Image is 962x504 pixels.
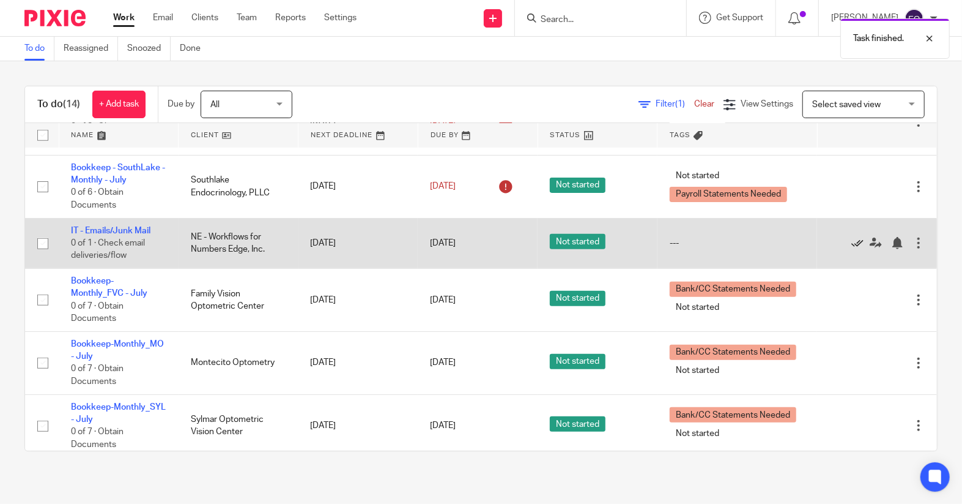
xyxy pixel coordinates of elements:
[670,237,805,249] div: ---
[670,345,796,360] span: Bank/CC Statements Needed
[179,155,298,218] td: Southlake Endocrinology, PLLC
[168,98,194,110] p: Due by
[191,12,218,24] a: Clients
[550,234,605,249] span: Not started
[179,218,298,268] td: NE - Workflows for Numbers Edge, Inc.
[24,10,86,26] img: Pixie
[37,98,80,111] h1: To do
[298,394,418,457] td: [DATE]
[853,32,904,45] p: Task finished.
[670,426,725,441] span: Not started
[670,282,796,297] span: Bank/CC Statements Needed
[851,237,870,249] a: Mark as done
[430,421,456,430] span: [DATE]
[71,164,165,184] a: Bookkeep - SouthLake - Monthly - July
[430,239,456,247] span: [DATE]
[298,268,418,331] td: [DATE]
[298,155,418,218] td: [DATE]
[656,100,694,108] span: Filter
[24,37,54,61] a: To do
[92,91,146,118] a: + Add task
[430,182,456,190] span: [DATE]
[275,12,306,24] a: Reports
[550,354,605,369] span: Not started
[675,100,685,108] span: (1)
[812,100,881,109] span: Select saved view
[670,407,796,423] span: Bank/CC Statements Needed
[324,12,357,24] a: Settings
[430,296,456,304] span: [DATE]
[298,218,418,268] td: [DATE]
[71,227,150,235] a: IT - Emails/Junk Mail
[71,403,166,424] a: Bookkeep-Monthly_SYL - July
[430,359,456,367] span: [DATE]
[670,168,725,184] span: Not started
[71,239,145,260] span: 0 of 1 · Check email deliveries/flow
[71,340,164,361] a: Bookkeep-Monthly_MO - July
[550,178,605,193] span: Not started
[670,300,725,315] span: Not started
[71,189,124,210] span: 0 of 6 · Obtain Documents
[741,100,793,108] span: View Settings
[670,363,725,378] span: Not started
[113,12,135,24] a: Work
[237,12,257,24] a: Team
[550,416,605,432] span: Not started
[694,100,714,108] a: Clear
[179,268,298,331] td: Family Vision Optometric Center
[63,99,80,109] span: (14)
[71,365,124,386] span: 0 of 7 · Obtain Documents
[153,12,173,24] a: Email
[71,277,147,298] a: Bookkeep-Monthly_FVC - July
[179,331,298,394] td: Montecito Optometry
[905,9,924,28] img: svg%3E
[71,302,124,323] span: 0 of 7 · Obtain Documents
[180,37,210,61] a: Done
[210,100,220,109] span: All
[71,427,124,449] span: 0 of 7 · Obtain Documents
[670,187,787,202] span: Payroll Statements Needed
[550,291,605,306] span: Not started
[670,132,690,138] span: Tags
[64,37,118,61] a: Reassigned
[298,331,418,394] td: [DATE]
[179,394,298,457] td: Sylmar Optometric Vision Center
[127,37,171,61] a: Snoozed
